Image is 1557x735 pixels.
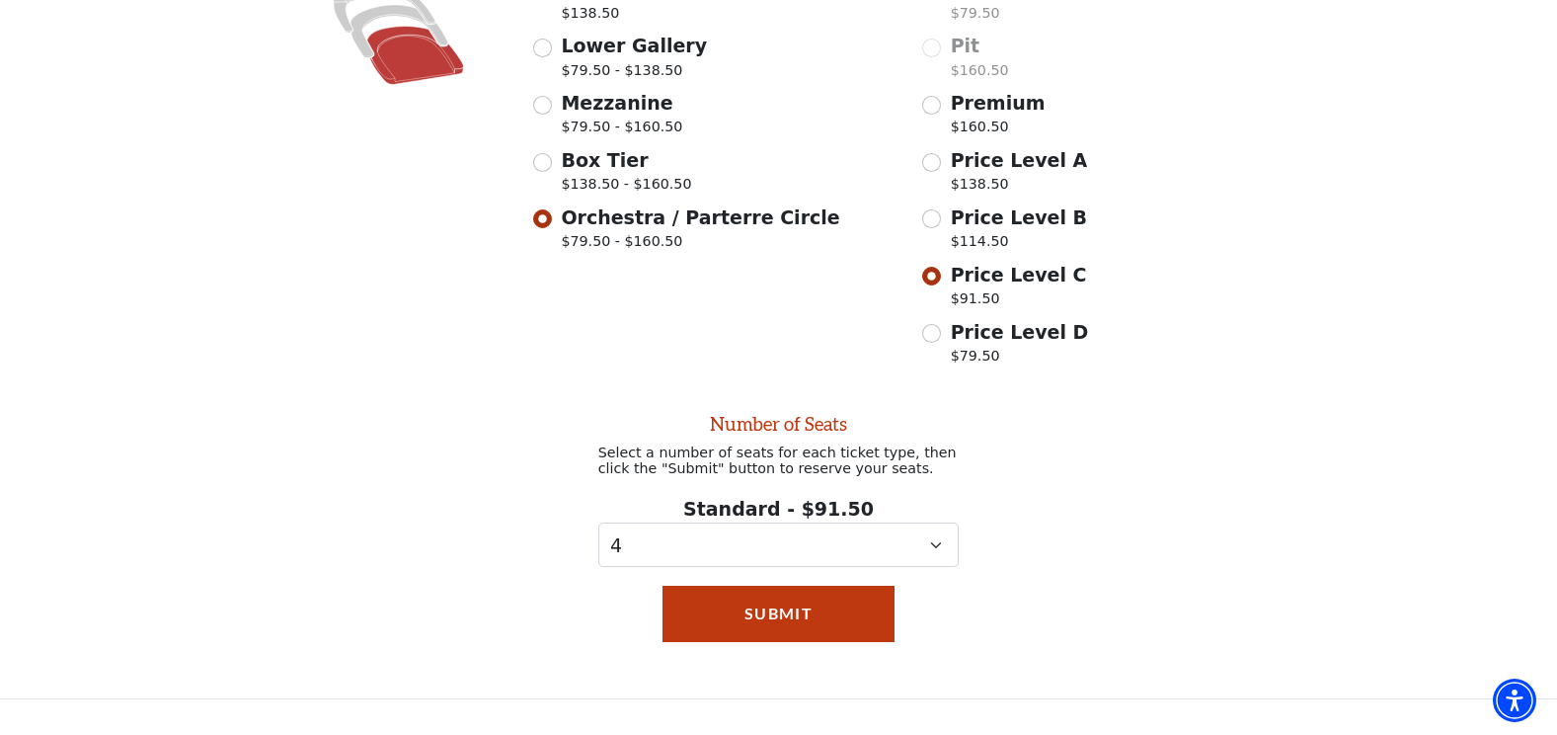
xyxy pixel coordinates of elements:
p: $160.50 [951,60,1009,87]
p: $114.50 [951,231,1087,258]
span: Pit [951,35,980,56]
p: $138.50 [951,174,1088,201]
span: $138.50 - $160.50 [561,174,691,201]
span: Lower Gallery [561,35,707,56]
button: Submit [662,586,894,641]
p: $79.50 [951,3,1232,30]
input: Price Level D [922,324,941,343]
p: $91.50 [951,288,1087,315]
span: Price Level B [951,206,1087,228]
p: $160.50 [951,117,1046,143]
span: Premium [951,92,1046,114]
p: Select a number of seats for each ticket type, then click the "Submit" button to reserve your seats. [598,445,960,476]
input: Premium [922,96,941,115]
input: Price Level A [922,153,941,172]
span: Price Level A [951,149,1088,171]
input: Price Level B [922,209,941,228]
select: Select quantity for Standard [598,523,960,567]
input: Price Level C [922,267,941,286]
span: $79.50 - $160.50 [561,231,839,258]
span: Mezzanine [561,92,672,114]
span: $79.50 - $138.50 [561,60,707,87]
p: $79.50 [951,346,1089,372]
span: $138.50 [561,3,707,30]
span: Box Tier [561,149,648,171]
span: $79.50 - $160.50 [561,117,682,143]
div: Standard - $91.50 [598,495,960,567]
span: Orchestra / Parterre Circle [561,206,839,228]
h2: Number of Seats [598,413,960,436]
span: Price Level C [951,264,1087,286]
div: Accessibility Menu [1493,679,1536,722]
span: Price Level D [951,321,1089,343]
